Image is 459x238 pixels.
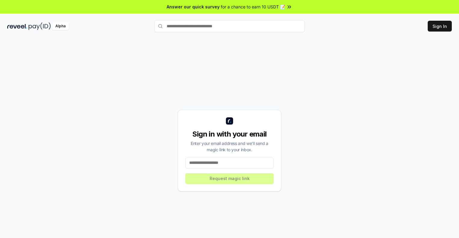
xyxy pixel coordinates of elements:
[167,4,220,10] span: Answer our quick survey
[52,23,69,30] div: Alpha
[185,129,274,139] div: Sign in with your email
[226,117,233,125] img: logo_small
[221,4,285,10] span: for a chance to earn 10 USDT 📝
[428,21,452,32] button: Sign In
[7,23,27,30] img: reveel_dark
[185,140,274,153] div: Enter your email address and we’ll send a magic link to your inbox.
[29,23,51,30] img: pay_id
